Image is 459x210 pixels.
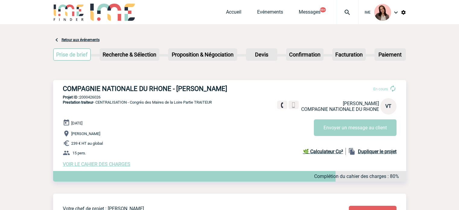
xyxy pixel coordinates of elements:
[373,87,388,91] span: En cours
[54,49,91,60] p: Prise de brief
[226,9,241,18] a: Accueil
[257,9,283,18] a: Evénements
[301,106,379,112] span: COMPAGNIE NATIONALE DU RHONE
[314,119,397,136] button: Envoyer un message au client
[385,103,391,109] span: VT
[348,148,355,155] img: file_copy-black-24dp.png
[71,131,100,136] span: [PERSON_NAME]
[287,49,323,60] p: Confirmation
[63,85,244,92] h3: COMPAGNIE NATIONALE DU RHONE - [PERSON_NAME]
[71,121,82,125] span: [DATE]
[343,101,379,106] span: [PERSON_NAME]
[375,49,405,60] p: Paiement
[53,95,406,99] p: 2000426026
[63,95,79,99] b: Projet ID :
[365,10,371,15] span: IME
[53,4,84,21] img: IME-Finder
[291,102,296,108] img: portable.png
[299,9,320,18] a: Messages
[279,102,285,108] img: fixe.png
[63,100,93,105] span: Prestation traiteur
[333,49,365,60] p: Facturation
[63,100,212,105] span: - CENTRALISATION - Congrès des Maires de la Loire Partie TRAITEUR
[374,4,391,21] img: 94396-3.png
[62,38,100,42] a: Retour aux événements
[71,141,103,146] span: 239 € HT au global
[358,149,397,154] b: Dupliquer le projet
[63,161,130,167] a: VOIR LE CAHIER DES CHARGES
[72,151,86,155] span: 15 pers.
[320,7,326,12] button: 99+
[303,149,343,154] b: 🌿 Calculateur Co²
[303,148,346,155] a: 🌿 Calculateur Co²
[169,49,237,60] p: Proposition & Négociation
[100,49,159,60] p: Recherche & Sélection
[247,49,277,60] p: Devis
